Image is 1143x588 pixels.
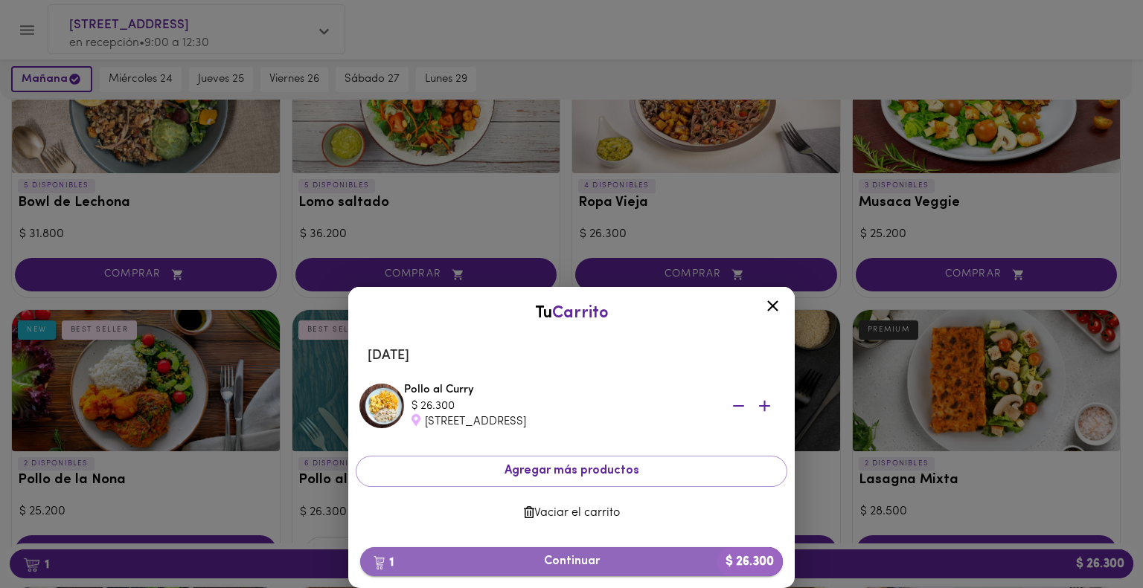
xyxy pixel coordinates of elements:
[552,305,609,322] span: Carrito
[1057,502,1128,573] iframe: Messagebird Livechat Widget
[412,414,709,430] div: [STREET_ADDRESS]
[356,456,787,486] button: Agregar más productos
[404,382,784,430] div: Pollo al Curry
[356,499,787,528] button: Vaciar el carrito
[717,547,783,576] b: $ 26.300
[356,338,787,374] li: [DATE]
[360,547,783,576] button: 1Continuar$ 26.300
[374,555,385,570] img: cart.png
[359,384,404,428] img: Pollo al Curry
[368,464,775,478] span: Agregar más productos
[372,555,771,569] span: Continuar
[363,302,780,325] div: Tu
[368,506,775,520] span: Vaciar el carrito
[412,398,709,414] div: $ 26.300
[365,552,403,572] b: 1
